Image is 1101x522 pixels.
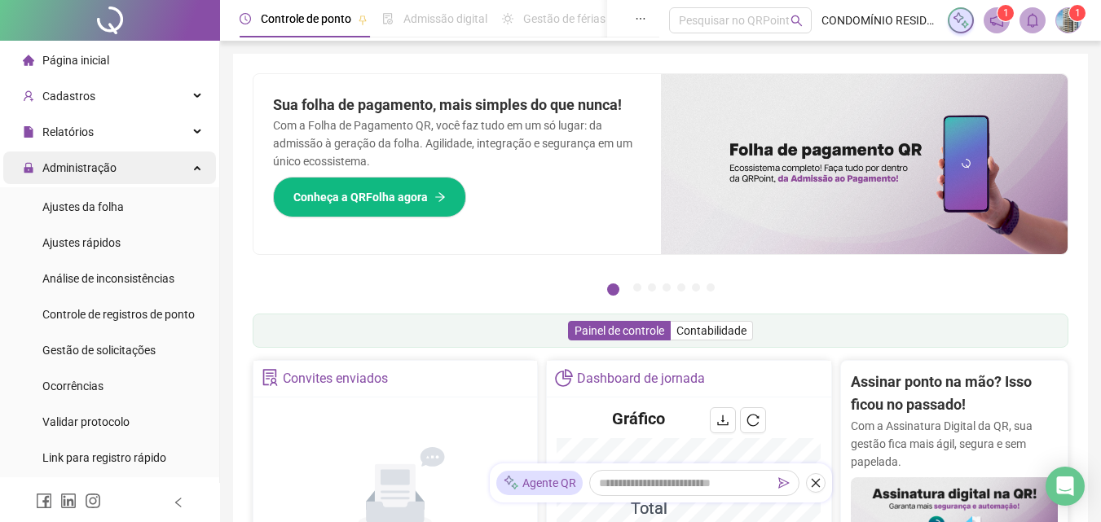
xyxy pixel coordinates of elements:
span: clock-circle [240,13,251,24]
span: notification [989,13,1004,28]
p: Com a Assinatura Digital da QR, sua gestão fica mais ágil, segura e sem papelada. [851,417,1058,471]
span: file [23,126,34,138]
span: lock [23,162,34,173]
p: Com a Folha de Pagamento QR, você faz tudo em um só lugar: da admissão à geração da folha. Agilid... [273,116,641,170]
span: Ocorrências [42,379,103,393]
span: arrow-right [434,191,446,203]
span: 1 [1075,7,1081,19]
span: Controle de registros de ponto [42,308,195,321]
div: Open Intercom Messenger [1046,467,1085,506]
button: Conheça a QRFolha agora [273,177,466,217]
span: 1 [1003,7,1009,19]
div: Agente QR [496,471,583,495]
span: Ajustes da folha [42,200,124,213]
span: user-add [23,90,34,102]
h2: Assinar ponto na mão? Isso ficou no passado! [851,371,1058,417]
span: Controle de ponto [261,12,351,25]
span: solution [262,369,279,386]
span: Gestão de férias [523,12,606,25]
span: ellipsis [635,13,646,24]
span: left [173,497,184,508]
span: pie-chart [555,369,572,386]
span: close [810,477,821,489]
img: sparkle-icon.fc2bf0ac1784a2077858766a79e2daf3.svg [952,11,970,29]
span: Validar protocolo [42,415,130,428]
span: Página inicial [42,54,109,67]
h2: Sua folha de pagamento, mais simples do que nunca! [273,94,641,116]
span: Ajustes rápidos [42,236,121,249]
span: Conheça a QRFolha agora [293,188,428,206]
h4: Gráfico [612,407,665,430]
span: reload [746,414,760,427]
button: 4 [663,283,671,292]
span: Admissão digital [403,12,487,25]
img: 1350 [1056,8,1081,33]
span: Análise de inconsistências [42,272,174,285]
div: Convites enviados [283,365,388,393]
span: Administração [42,161,117,174]
span: home [23,55,34,66]
span: Painel de controle [575,324,664,337]
span: download [716,414,729,427]
span: Link para registro rápido [42,451,166,464]
img: banner%2F8d14a306-6205-4263-8e5b-06e9a85ad873.png [661,74,1068,254]
sup: 1 [998,5,1014,21]
span: instagram [85,493,101,509]
span: search [791,15,803,27]
span: Contabilidade [676,324,746,337]
span: Relatórios [42,125,94,138]
span: bell [1025,13,1040,28]
span: send [778,477,790,489]
button: 2 [633,283,641,292]
span: pushpin [358,15,368,24]
button: 3 [648,283,656,292]
span: facebook [36,493,52,509]
span: file-done [382,13,394,24]
button: 5 [677,283,685,292]
button: 1 [607,283,619,296]
sup: Atualize o seu contato no menu Meus Dados [1069,5,1086,21]
button: 6 [692,283,700,292]
span: linkedin [60,493,77,509]
span: Gestão de solicitações [42,344,156,357]
span: Cadastros [42,90,95,103]
span: sun [502,13,513,24]
button: 7 [707,283,715,292]
span: CONDOMÍNIO RESIDENCIAL [PERSON_NAME] [821,11,938,29]
div: Dashboard de jornada [577,365,705,393]
img: sparkle-icon.fc2bf0ac1784a2077858766a79e2daf3.svg [503,475,519,492]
